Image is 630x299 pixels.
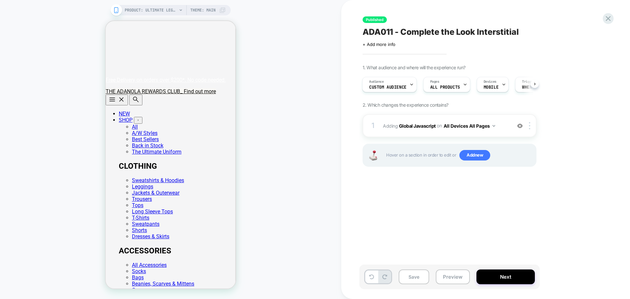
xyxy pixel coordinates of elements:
a: Long Sleeve Tops [26,187,67,194]
a: Jackets & Outerwear [26,169,74,175]
span: Custom Audience [369,85,407,90]
span: Trigger [522,79,535,84]
span: Add new [459,150,490,160]
span: Adding [383,121,508,131]
span: on [437,121,442,130]
span: 1. What audience and where will the experience run? [363,65,465,70]
a: Bags [26,253,38,260]
a: Socks [26,247,40,253]
a: Beanies, Scarves & Mittens [26,260,89,266]
a: All Accessories [26,241,61,247]
img: Joystick [367,150,380,160]
a: NEW [13,90,24,96]
a: Sweatpants [26,200,54,206]
span: 2. Which changes the experience contains? [363,102,448,108]
span: PRODUCT: Ultimate Leggings - Black [125,5,177,15]
span: Hover on a section in order to edit or [386,150,533,160]
button: All Devices All Pages [444,121,495,131]
span: ADA011 - Complete the Look Interstitial [363,27,519,37]
a: Sweatshirts & Hoodies [26,156,78,162]
a: A/W Styles [26,109,52,115]
div: 1 [370,119,376,132]
span: ALL PRODUCTS [430,85,460,90]
span: Published [363,16,387,23]
span: + Add more info [363,42,395,47]
b: Global Javascript [399,123,436,128]
a: Trousers [26,175,46,181]
a: The Ultimate Uniform [26,128,76,134]
a: Back in Stock [26,121,58,128]
span: MOBILE [484,85,498,90]
a: Caps [26,266,38,272]
span: Devices [484,79,496,84]
button: Preview [436,269,470,284]
a: SHOP [13,96,27,102]
span: Audience [369,79,384,84]
span: Theme: MAIN [190,5,216,15]
img: down arrow [493,125,495,127]
a: Best Sellers [26,115,53,121]
img: crossed eye [517,123,523,129]
h2: CLOTHING [13,140,130,150]
a: All [26,103,32,109]
span: Pages [430,79,439,84]
img: close [529,122,530,129]
a: Dresses & Skirts [26,212,64,219]
a: Leggings [26,162,48,169]
h2: ACCESSORIES [13,225,130,234]
a: Shorts [26,206,41,212]
a: T-Shirts [26,194,44,200]
a: Tops [26,181,38,187]
span: When complete-the-look appears [522,85,568,90]
button: Save [399,269,429,284]
button: Next [476,269,535,284]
